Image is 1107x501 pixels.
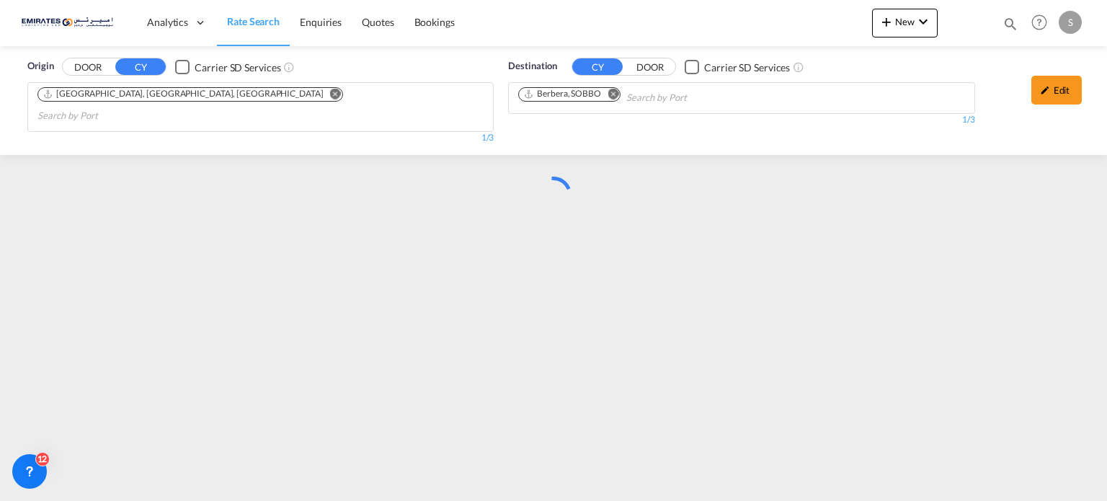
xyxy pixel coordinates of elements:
span: Bookings [414,16,455,28]
button: CY [572,58,623,75]
div: Carrier SD Services [704,61,790,75]
md-icon: icon-pencil [1040,85,1050,95]
div: S [1059,11,1082,34]
md-checkbox: Checkbox No Ink [175,59,280,74]
md-icon: Unchecked: Search for CY (Container Yard) services for all selected carriers.Checked : Search for... [283,61,295,73]
div: 1/3 [27,132,494,144]
input: Chips input. [626,87,763,110]
input: Search by Port [37,105,174,128]
md-checkbox: Checkbox No Ink [685,59,790,74]
div: Press delete to remove this chip. [43,88,326,100]
span: Destination [508,59,557,74]
md-icon: Unchecked: Search for CY (Container Yard) services for all selected carriers.Checked : Search for... [793,61,804,73]
div: Press delete to remove this chip. [523,88,604,100]
div: Berbera, SOBBO [523,88,601,100]
button: Remove [598,88,620,102]
button: icon-plus 400-fgNewicon-chevron-down [872,9,938,37]
span: Rate Search [227,15,280,27]
div: Help [1027,10,1059,36]
div: Carrier SD Services [195,61,280,75]
img: c67187802a5a11ec94275b5db69a26e6.png [22,6,119,39]
div: 1/3 [508,114,974,126]
span: Quotes [362,16,394,28]
md-chips-wrap: Chips container. Use arrow keys to select chips. [35,83,486,128]
span: New [878,16,932,27]
div: icon-pencilEdit [1031,76,1082,105]
div: icon-magnify [1002,16,1018,37]
div: Port of Jebel Ali, Jebel Ali, AEJEA [43,88,324,100]
span: Origin [27,59,53,74]
span: Analytics [147,15,188,30]
button: DOOR [625,59,675,76]
span: Enquiries [300,16,342,28]
button: Remove [321,88,342,102]
md-icon: icon-chevron-down [915,13,932,30]
md-icon: icon-plus 400-fg [878,13,895,30]
button: CY [115,58,166,75]
span: Help [1027,10,1052,35]
button: DOOR [63,59,113,76]
md-icon: icon-magnify [1002,16,1018,32]
md-chips-wrap: Chips container. Use arrow keys to select chips. [516,83,769,110]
